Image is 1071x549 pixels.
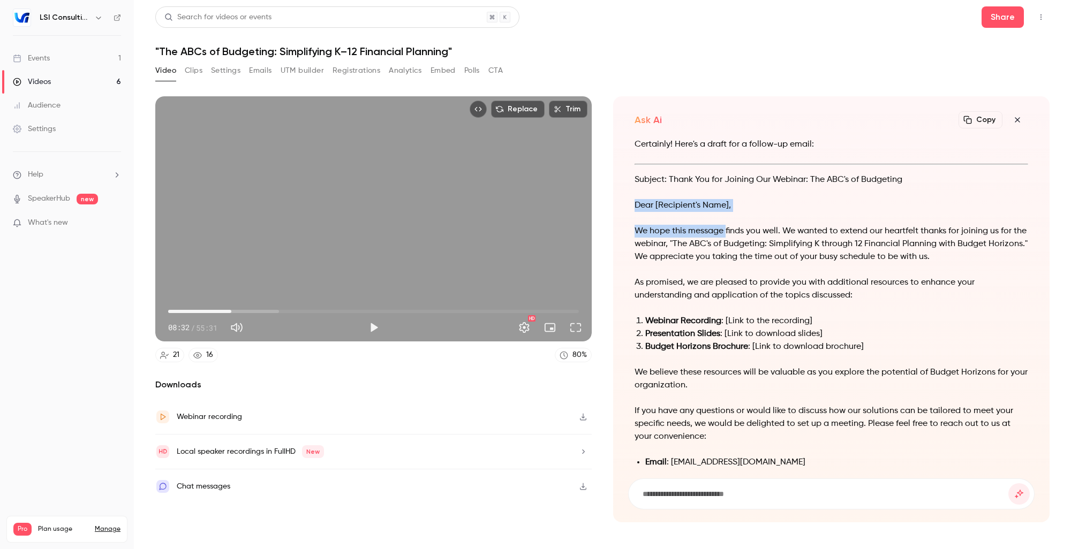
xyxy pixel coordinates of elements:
button: CTA [488,62,503,79]
span: What's new [28,217,68,228]
button: Clips [185,62,202,79]
button: Copy [959,111,1002,128]
a: Manage [95,525,120,533]
button: Top Bar Actions [1032,9,1050,26]
div: HD [528,315,535,322]
div: Audience [13,100,61,111]
p: As promised, we are pleased to provide you with additional resources to enhance your understandin... [635,276,1028,302]
button: Polls [464,62,480,79]
button: Settings [514,317,535,338]
li: : [Link to the recording] [645,315,1028,327]
li: : [EMAIL_ADDRESS][DOMAIN_NAME] [645,456,1028,469]
button: Share [982,6,1024,28]
span: New [302,445,324,458]
span: 55:31 [196,322,217,333]
a: 80% [555,348,592,362]
div: 16 [206,349,213,361]
a: 16 [188,348,218,362]
button: Analytics [389,62,422,79]
a: 21 [155,348,184,362]
li: : [Link to download slides] [645,327,1028,340]
p: We believe these resources will be valuable as you explore the potential of Budget Horizons for y... [635,366,1028,392]
button: Embed [431,62,456,79]
strong: Email [645,458,667,467]
img: LSI Consulting [13,9,31,26]
div: 08:32 [168,322,217,333]
span: Pro [13,523,32,536]
div: Videos [13,77,51,87]
a: SpeakerHub [28,193,70,204]
h2: Downloads [155,378,592,391]
div: Events [13,53,50,64]
span: new [77,194,98,204]
button: Embed video [470,101,487,118]
button: Trim [549,101,587,118]
button: UTM builder [281,62,324,79]
p: Subject: Thank You for Joining Our Webinar: The ABC's of Budgeting [635,173,1028,186]
p: If you have any questions or would like to discuss how our solutions can be tailored to meet your... [635,405,1028,443]
p: Certainly! Here's a draft for a follow-up email: [635,138,1028,151]
button: Video [155,62,176,79]
div: Search for videos or events [164,12,271,23]
li: : [Link to download brochure] [645,340,1028,353]
button: Registrations [333,62,380,79]
div: Settings [13,124,56,134]
div: Chat messages [177,480,230,493]
button: Turn on miniplayer [539,317,561,338]
h6: LSI Consulting [40,12,90,23]
li: help-dropdown-opener [13,169,121,180]
button: Settings [211,62,240,79]
button: Play [363,317,384,338]
button: Mute [226,317,247,338]
p: Dear [Recipient's Name], [635,199,1028,212]
p: We hope this message finds you well. We wanted to extend our heartfelt thanks for joining us for ... [635,225,1028,263]
button: Full screen [565,317,586,338]
div: Webinar recording [177,410,242,423]
strong: Budget Horizons Brochure [645,342,748,351]
span: Help [28,169,43,180]
span: 08:32 [168,322,190,333]
div: Local speaker recordings in FullHD [177,445,324,458]
h1: "The ABCs of Budgeting: Simplifying K–12 Financial Planning" [155,45,1050,58]
div: 80 % [572,349,587,361]
strong: Presentation Slides [645,330,720,338]
strong: Webinar Recording [645,317,721,325]
span: / [191,322,195,333]
span: Plan usage [38,525,88,533]
button: Replace [491,101,545,118]
div: 21 [173,349,179,361]
h2: Ask Ai [635,113,662,126]
button: Emails [249,62,271,79]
